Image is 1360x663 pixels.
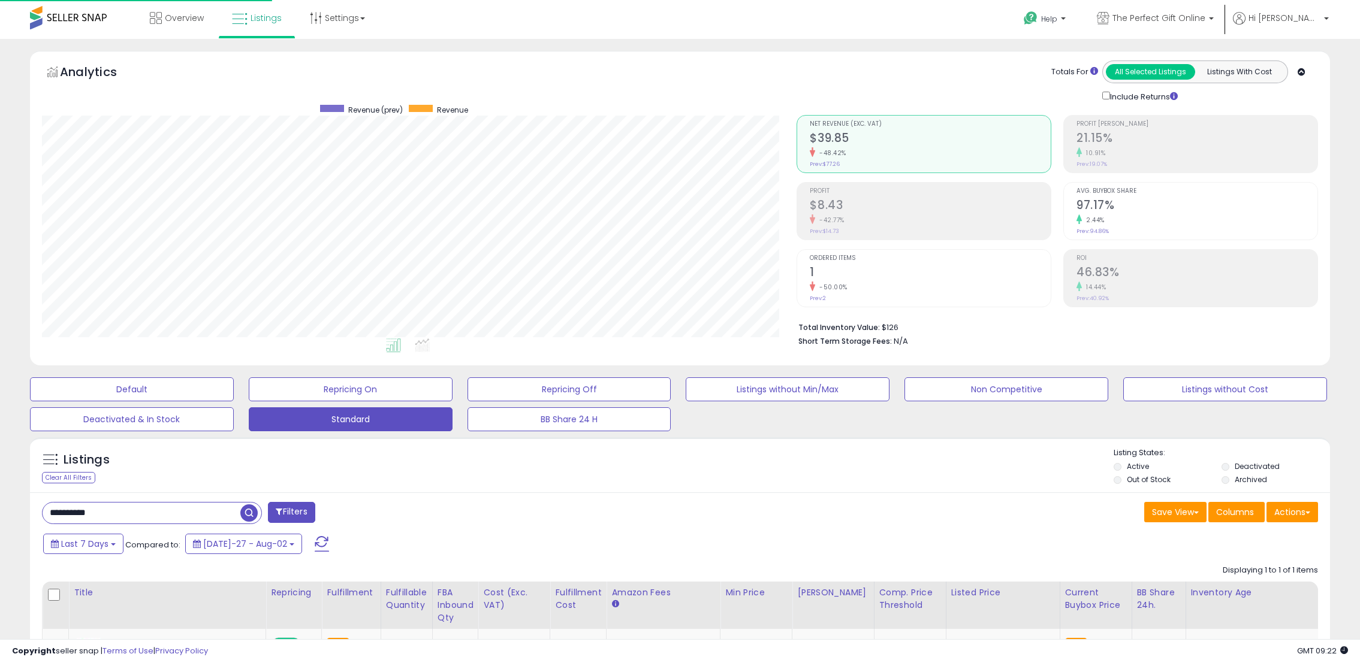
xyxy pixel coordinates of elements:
h5: Listings [64,452,110,468]
button: All Selected Listings [1106,64,1195,80]
a: Hi [PERSON_NAME] [1233,12,1329,39]
div: Cost (Exc. VAT) [483,586,545,611]
small: FBA [327,638,349,651]
button: [DATE]-27 - Aug-02 [185,534,302,554]
span: Listings [251,12,282,24]
small: Amazon Fees. [611,599,619,610]
img: 51tas1e0YBL._SL40_.jpg [77,638,101,662]
h5: Analytics [60,63,140,83]
small: Prev: 2 [810,295,826,302]
b: Short Term Storage Fees: [798,336,892,346]
h2: 1 [810,265,1051,281]
span: The Perfect Gift Online [1112,12,1205,24]
li: $126 [798,319,1309,334]
span: N/A [894,335,908,347]
span: Avg. Buybox Share [1076,188,1317,195]
span: Hi [PERSON_NAME] [1249,12,1320,24]
div: Include Returns [1093,89,1192,103]
button: Repricing Off [468,377,671,401]
button: Non Competitive [904,377,1108,401]
small: Prev: $14.73 [810,228,839,235]
a: 34.91 [725,637,745,649]
label: Deactivated [1235,461,1280,471]
b: Total Inventory Value: [798,322,880,332]
small: 10.91% [1082,149,1105,158]
span: Compared to: [125,539,180,550]
span: [DATE]-27 - Aug-02 [203,538,287,550]
p: Listing States: [1114,447,1330,459]
b: Mermaid Island Board Game [104,638,249,652]
div: Repricing [271,586,316,599]
small: Prev: 19.07% [1076,161,1107,168]
div: 12% [611,638,711,649]
div: Title [74,586,261,599]
button: Last 7 Days [43,534,123,554]
small: FBA [1065,638,1087,651]
div: Fulfillable Quantity [386,586,427,611]
button: Listings With Cost [1195,64,1284,80]
span: Inv. Age [DEMOGRAPHIC_DATA]: [1215,638,1325,659]
span: Ordered Items [810,255,1051,262]
span: Profit [810,188,1051,195]
button: Repricing On [249,377,453,401]
div: 97% [1137,638,1177,649]
div: Displaying 1 to 1 of 1 items [1223,565,1318,576]
strong: Copyright [12,645,56,656]
button: BB Share 24 H [468,407,671,431]
button: Actions [1266,502,1318,522]
div: Clear All Filters [42,472,95,483]
small: -42.77% [815,216,845,225]
small: Prev: 94.86% [1076,228,1109,235]
div: 39.9 [879,638,937,649]
span: Help [1041,14,1057,24]
div: Amazon Fees [611,586,715,599]
div: Fulfillment [327,586,375,599]
a: 44.95 [797,637,820,649]
button: Columns [1208,502,1265,522]
span: 37.55 [1090,637,1111,649]
small: 2.44% [1082,216,1105,225]
div: FBA inbound Qty [438,586,474,624]
button: Filters [268,502,315,523]
div: Current Buybox Price [1065,586,1127,611]
span: Last 7 Days [61,538,108,550]
h2: 97.17% [1076,198,1317,214]
div: $37.55 [951,638,1051,649]
div: Comp. Price Threshold [879,586,941,611]
div: BB Share 24h. [1137,586,1181,611]
button: Listings without Min/Max [686,377,889,401]
div: 8.29 [555,638,597,649]
label: Active [1127,461,1149,471]
div: 7 [386,638,423,649]
button: Save View [1144,502,1207,522]
div: seller snap | | [12,646,208,657]
div: Totals For [1051,66,1098,78]
a: Terms of Use [102,645,153,656]
h2: 46.83% [1076,265,1317,281]
h2: $8.43 [810,198,1051,214]
label: Archived [1235,474,1267,485]
div: Min Price [725,586,787,599]
span: Revenue (prev) [348,105,403,115]
small: -50.00% [815,283,848,292]
button: Default [30,377,234,401]
label: Out of Stock [1127,474,1171,485]
div: [PERSON_NAME] [797,586,869,599]
span: 2025-08-10 09:22 GMT [1297,645,1348,656]
div: Inventory Age [1191,586,1329,599]
a: Privacy Policy [155,645,208,656]
button: Standard [249,407,453,431]
span: Net Revenue (Exc. VAT) [810,121,1051,128]
button: Listings without Cost [1123,377,1327,401]
a: 18.00 [483,637,502,649]
b: Listed Price: [951,637,1006,649]
a: Help [1014,2,1078,39]
small: Prev: $77.26 [810,161,840,168]
span: Profit [PERSON_NAME] [1076,121,1317,128]
small: -48.42% [815,149,846,158]
div: Fulfillment Cost [555,586,601,611]
span: Columns [1216,506,1254,518]
span: Overview [165,12,204,24]
small: 14.44% [1082,283,1106,292]
span: Revenue [437,105,468,115]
